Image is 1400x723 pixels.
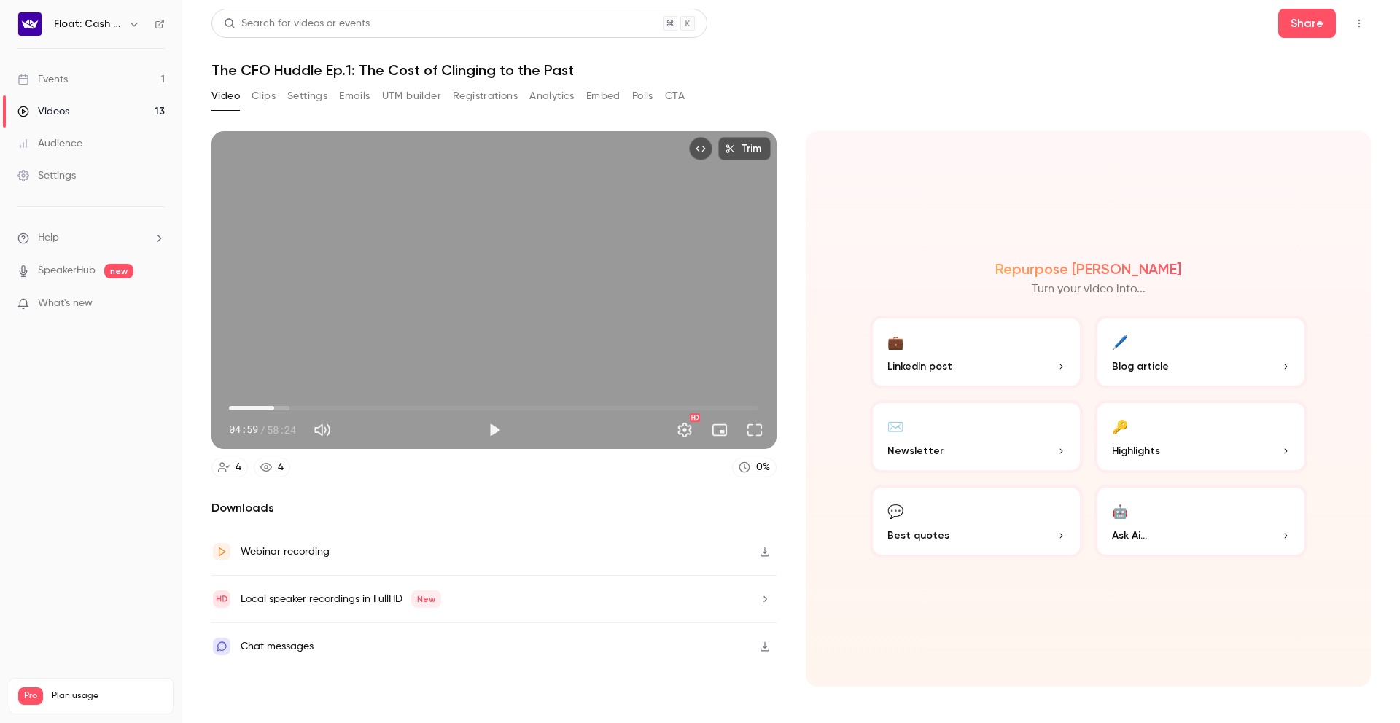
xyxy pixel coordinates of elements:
[1112,499,1128,522] div: 🤖
[17,104,69,119] div: Videos
[1094,316,1307,388] button: 🖊️Blog article
[287,85,327,108] button: Settings
[887,330,903,353] div: 💼
[254,458,290,477] a: 4
[267,422,296,437] span: 58:24
[308,415,337,445] button: Mute
[665,85,685,108] button: CTA
[104,264,133,278] span: new
[260,422,265,437] span: /
[1094,400,1307,473] button: 🔑Highlights
[689,137,712,160] button: Embed video
[529,85,575,108] button: Analytics
[241,638,314,655] div: Chat messages
[278,460,284,475] div: 4
[453,85,518,108] button: Registrations
[382,85,441,108] button: UTM builder
[887,359,952,374] span: LinkedIn post
[211,85,240,108] button: Video
[740,415,769,445] button: Full screen
[17,230,165,246] li: help-dropdown-opener
[887,443,944,458] span: Newsletter
[1032,281,1146,298] p: Turn your video into...
[229,422,258,437] span: 04:59
[1094,485,1307,558] button: 🤖Ask Ai...
[1112,528,1147,543] span: Ask Ai...
[38,296,93,311] span: What's new
[1347,12,1371,35] button: Top Bar Actions
[1112,359,1169,374] span: Blog article
[887,528,949,543] span: Best quotes
[241,543,330,560] div: Webinar recording
[52,690,164,702] span: Plan usage
[18,12,42,36] img: Float: Cash Flow Intelligence Series
[995,260,1181,278] h2: Repurpose [PERSON_NAME]
[705,415,734,445] button: Turn on miniplayer
[1112,443,1160,458] span: Highlights
[241,590,441,608] div: Local speaker recordings in FullHD
[870,485,1083,558] button: 💬Best quotes
[756,460,770,475] div: 0 %
[887,499,903,522] div: 💬
[670,415,699,445] button: Settings
[54,17,122,31] h6: Float: Cash Flow Intelligence Series
[1112,330,1128,353] div: 🖊️
[252,85,276,108] button: Clips
[17,72,68,87] div: Events
[718,137,771,160] button: Trim
[236,460,241,475] div: 4
[690,413,700,422] div: HD
[632,85,653,108] button: Polls
[480,415,509,445] button: Play
[211,61,1371,79] h1: The CFO Huddle Ep.1: The Cost of Clinging to the Past
[870,316,1083,388] button: 💼LinkedIn post
[229,422,296,437] div: 04:59
[38,263,96,278] a: SpeakerHub
[1112,415,1128,437] div: 🔑
[17,168,76,183] div: Settings
[18,687,43,705] span: Pro
[887,415,903,437] div: ✉️
[732,458,777,477] a: 0%
[339,85,370,108] button: Emails
[1278,9,1336,38] button: Share
[211,458,248,477] a: 4
[586,85,621,108] button: Embed
[224,16,370,31] div: Search for videos or events
[17,136,82,151] div: Audience
[870,400,1083,473] button: ✉️Newsletter
[211,499,777,517] h2: Downloads
[411,590,441,608] span: New
[38,230,59,246] span: Help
